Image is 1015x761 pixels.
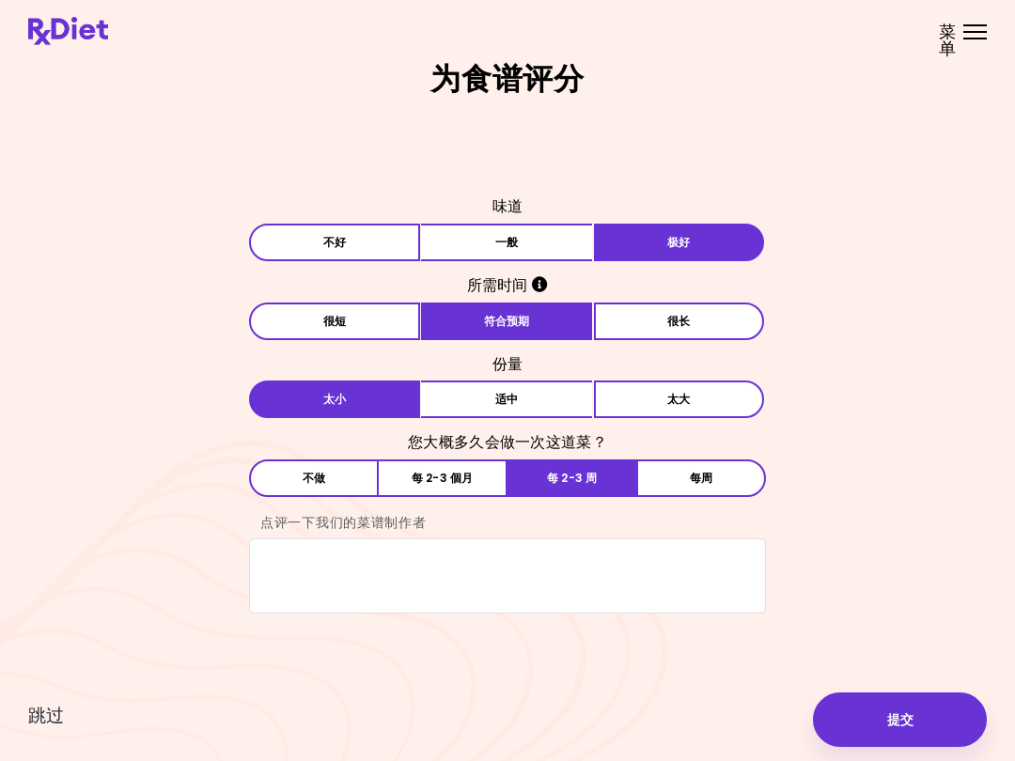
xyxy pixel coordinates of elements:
button: 每 2-3 個月 [379,459,507,497]
h2: 为食谱评分 [28,64,987,94]
button: 一般 [421,224,592,261]
button: 符合预期 [421,303,592,340]
button: 很长 [594,303,765,340]
span: 菜单 [939,23,957,57]
button: 不做 [249,459,379,497]
h3: 所需时间 [249,271,766,301]
button: 很短 [249,303,420,340]
button: 每周 [636,459,766,497]
button: 太小 [249,380,420,418]
h3: 您大概多久会做一次这道菜？ [249,427,766,458]
button: 每 2-3 周 [507,459,636,497]
h3: 份量 [249,349,766,380]
span: 太大 [667,394,690,405]
button: 适中 [421,380,592,418]
button: 跳过 [28,706,64,726]
i: 信息 [532,276,548,292]
span: 太小 [323,394,346,405]
img: 膳食良方 [28,17,108,45]
button: 不好 [249,224,420,261]
button: 提交 [813,692,987,747]
label: 点评一下我们的菜谱制作者 [249,513,427,532]
h3: 味道 [249,192,766,222]
button: 太大 [594,380,765,418]
button: 极好 [594,224,765,261]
